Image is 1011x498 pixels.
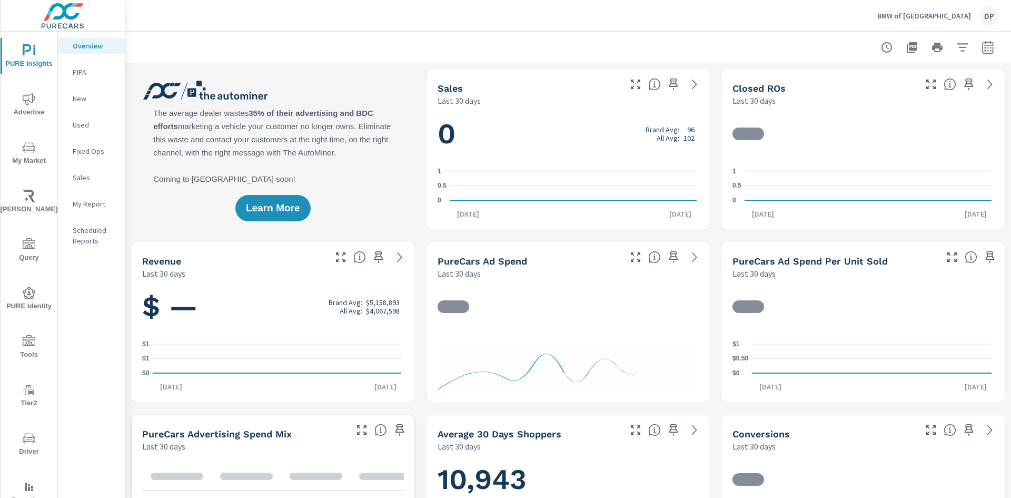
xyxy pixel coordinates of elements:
[73,41,116,51] p: Overview
[58,143,125,159] div: Fixed Ops
[438,94,481,107] p: Last 30 days
[923,422,939,438] button: Make Fullscreen
[340,307,362,315] p: All Avg:
[686,249,703,266] a: See more details in report
[901,37,923,58] button: "Export Report to PDF"
[686,422,703,438] a: See more details in report
[58,222,125,249] div: Scheduled Reports
[391,422,408,438] span: Save this to your personalized report
[235,195,310,221] button: Learn More
[367,382,404,392] p: [DATE]
[662,209,699,219] p: [DATE]
[142,267,185,280] p: Last 30 days
[58,117,125,133] div: Used
[957,382,994,392] p: [DATE]
[944,424,956,436] span: The number of dealer-specified goals completed by a visitor. [Source: This data is provided by th...
[665,422,682,438] span: Save this to your personalized report
[732,340,740,348] text: $1
[982,249,998,266] span: Save this to your personalized report
[627,76,644,93] button: Make Fullscreen
[246,203,300,213] span: Learn More
[944,78,956,91] span: Number of Repair Orders Closed by the selected dealership group over the selected time range. [So...
[982,76,998,93] a: See more details in report
[627,422,644,438] button: Make Fullscreen
[965,251,977,263] span: Average cost of advertising per each vehicle sold at the dealer over the selected date range. The...
[366,298,400,307] p: $5,158,893
[4,238,54,264] span: Query
[4,287,54,313] span: PURE Identity
[391,249,408,266] a: See more details in report
[927,37,948,58] button: Print Report
[4,141,54,167] span: My Market
[450,209,487,219] p: [DATE]
[73,120,116,130] p: Used
[665,76,682,93] span: Save this to your personalized report
[438,83,463,94] h5: Sales
[438,116,699,152] h1: 0
[58,64,125,80] div: PIPA
[73,146,116,157] p: Fixed Ops
[142,440,185,453] p: Last 30 days
[142,355,150,363] text: $1
[732,267,776,280] p: Last 30 days
[58,196,125,212] div: My Report
[142,369,150,377] text: $0
[683,134,695,142] p: 102
[438,182,447,190] text: 0.5
[142,289,404,325] h1: $ —
[142,256,181,267] h5: Revenue
[73,93,116,104] p: New
[979,6,998,25] div: DP
[438,428,561,440] h5: Average 30 Days Shoppers
[353,251,366,263] span: Total sales revenue over the selected date range. [Source: This data is sourced from the dealer’s...
[73,225,116,246] p: Scheduled Reports
[732,168,736,175] text: 1
[732,256,888,267] h5: PureCars Ad Spend Per Unit Sold
[732,428,790,440] h5: Conversions
[877,11,971,21] p: BMW of [GEOGRAPHIC_DATA]
[732,197,736,204] text: 0
[944,249,960,266] button: Make Fullscreen
[648,424,661,436] span: A rolling 30 day total of daily Shoppers on the dealership website, averaged over the selected da...
[4,44,54,70] span: PURE Insights
[438,440,481,453] p: Last 30 days
[142,428,292,440] h5: PureCars Advertising Spend Mix
[329,298,362,307] p: Brand Avg:
[923,76,939,93] button: Make Fullscreen
[73,199,116,209] p: My Report
[960,76,977,93] span: Save this to your personalized report
[957,209,994,219] p: [DATE]
[4,190,54,216] span: [PERSON_NAME]
[366,307,400,315] p: $4,067,598
[438,267,481,280] p: Last 30 days
[687,125,695,134] p: 96
[370,249,387,266] span: Save this to your personalized report
[73,172,116,183] p: Sales
[960,422,977,438] span: Save this to your personalized report
[982,422,998,438] a: See more details in report
[4,384,54,409] span: Tier2
[627,249,644,266] button: Make Fullscreen
[732,94,776,107] p: Last 30 days
[732,355,748,363] text: $0.50
[142,340,150,348] text: $1
[657,134,679,142] p: All Avg:
[952,37,973,58] button: Apply Filters
[648,78,661,91] span: Number of vehicles sold by the dealership over the selected date range. [Source: This data is sou...
[438,168,441,175] text: 1
[732,83,786,94] h5: Closed ROs
[665,249,682,266] span: Save this to your personalized report
[353,422,370,438] button: Make Fullscreen
[745,209,781,219] p: [DATE]
[646,125,679,134] p: Brand Avg:
[4,432,54,458] span: Driver
[438,256,527,267] h5: PureCars Ad Spend
[686,76,703,93] a: See more details in report
[374,424,387,436] span: This table looks at how you compare to the amount of budget you spend per channel as opposed to y...
[438,197,441,204] text: 0
[732,369,740,377] text: $0
[58,38,125,54] div: Overview
[648,251,661,263] span: Total cost of media for all PureCars channels for the selected dealership group over the selected...
[732,182,741,190] text: 0.5
[58,170,125,185] div: Sales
